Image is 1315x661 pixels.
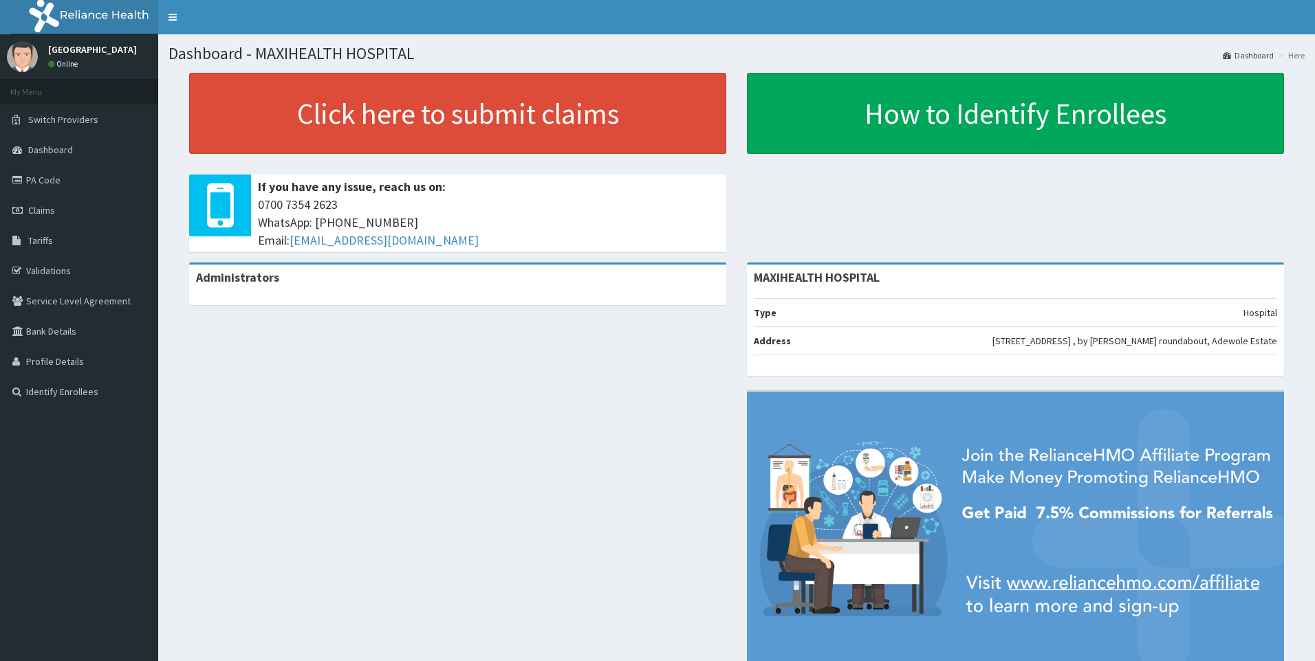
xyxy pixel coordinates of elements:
li: Here [1275,49,1305,61]
b: If you have any issue, reach us on: [258,179,446,194]
p: Hospital [1243,306,1277,320]
h1: Dashboard - MAXIHEALTH HOSPITAL [169,45,1305,63]
a: How to Identify Enrollees [747,73,1284,154]
span: Dashboard [28,144,73,156]
p: [GEOGRAPHIC_DATA] [48,45,137,54]
span: Claims [28,204,55,216]
a: Click here to submit claims [189,73,726,154]
strong: MAXIHEALTH HOSPITAL [754,269,880,285]
b: Address [754,335,791,347]
span: Switch Providers [28,113,98,126]
a: Online [48,59,81,69]
a: [EMAIL_ADDRESS][DOMAIN_NAME] [290,232,479,248]
a: Dashboard [1223,49,1274,61]
img: User Image [7,41,38,72]
b: Type [754,306,776,319]
p: [STREET_ADDRESS] , by [PERSON_NAME] roundabout, Adewole Estate [992,334,1277,348]
span: Tariffs [28,234,53,247]
b: Administrators [196,269,279,285]
span: 0700 7354 2623 WhatsApp: [PHONE_NUMBER] Email: [258,196,719,249]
